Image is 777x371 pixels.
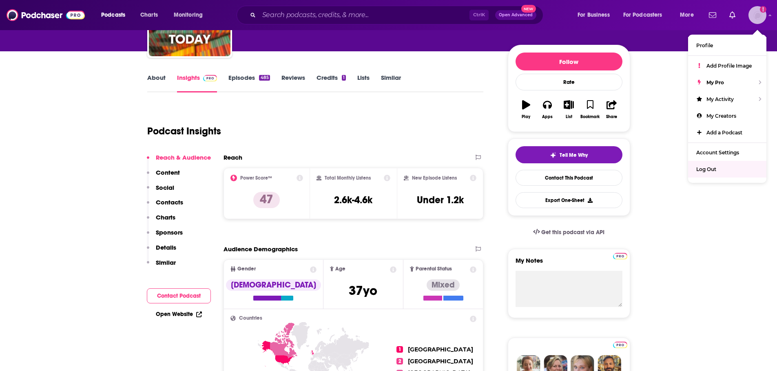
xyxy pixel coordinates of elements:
img: tell me why sparkle [550,152,556,158]
span: Gender [237,266,256,272]
a: Episodes485 [228,74,270,92]
button: Export One-Sheet [516,192,622,208]
span: Log Out [696,166,716,172]
span: Profile [696,42,713,48]
button: Follow [516,53,622,70]
button: Bookmark [580,95,601,124]
button: Social [147,184,174,199]
a: Pro website [613,252,627,259]
span: Age [335,266,345,272]
ul: Show profile menu [688,35,766,183]
a: Get this podcast via API [527,222,611,242]
a: Show notifications dropdown [726,8,739,22]
a: Similar [381,74,401,92]
h3: Under 1.2k [417,194,464,206]
div: Search podcasts, credits, & more... [244,6,551,24]
h2: Audience Demographics [224,245,298,253]
button: Open AdvancedNew [495,10,536,20]
a: Show notifications dropdown [706,8,719,22]
button: open menu [674,9,704,22]
div: [DEMOGRAPHIC_DATA] [226,279,321,291]
button: open menu [618,9,674,22]
span: Charts [140,9,158,21]
span: 1 [396,346,403,353]
button: Apps [537,95,558,124]
svg: Add a profile image [760,6,766,13]
span: Add Profile Image [706,63,752,69]
button: open menu [168,9,213,22]
span: [GEOGRAPHIC_DATA] [408,346,473,353]
button: open menu [572,9,620,22]
p: Charts [156,213,175,221]
span: 2 [396,358,403,364]
a: Charts [135,9,163,22]
h2: Total Monthly Listens [325,175,371,181]
span: Monitoring [174,9,203,21]
a: Add Profile Image [688,57,766,74]
span: Get this podcast via API [541,229,604,236]
p: Contacts [156,198,183,206]
button: Charts [147,213,175,228]
img: User Profile [748,6,766,24]
button: Contacts [147,198,183,213]
p: Social [156,184,174,191]
p: Details [156,244,176,251]
p: Sponsors [156,228,183,236]
span: Ctrl K [469,10,489,20]
span: Tell Me Why [560,152,588,158]
h1: Podcast Insights [147,125,221,137]
div: 485 [259,75,270,81]
span: Add a Podcast [706,130,742,136]
a: Contact This Podcast [516,170,622,186]
span: More [680,9,694,21]
div: 1 [342,75,346,81]
button: Content [147,169,180,184]
span: Account Settings [696,149,739,156]
p: Reach & Audience [156,154,211,161]
img: Podchaser Pro [613,342,627,348]
button: Reach & Audience [147,154,211,169]
h2: Power Score™ [240,175,272,181]
label: My Notes [516,257,622,271]
a: About [147,74,166,92]
span: Countries [239,316,262,321]
div: Share [606,114,617,119]
span: My Activity [706,96,734,102]
button: Contact Podcast [147,288,211,303]
a: Account Settings [688,144,766,161]
div: List [566,114,572,119]
button: Play [516,95,537,124]
button: Share [601,95,622,124]
button: Similar [147,259,176,274]
h2: Reach [224,154,242,161]
button: open menu [95,9,136,22]
span: For Podcasters [623,9,662,21]
p: 47 [253,192,280,208]
span: Logged in as ARobleh [748,6,766,24]
span: Parental Status [416,266,452,272]
span: My Creators [706,113,736,119]
span: My Pro [706,79,724,86]
a: Profile [688,37,766,54]
a: Add a Podcast [688,124,766,141]
a: My Creators [688,108,766,124]
a: Open Website [156,311,202,318]
span: For Business [578,9,610,21]
div: Play [522,114,530,119]
div: Rate [516,74,622,90]
button: List [558,95,579,124]
button: Details [147,244,176,259]
img: Podchaser Pro [203,75,217,81]
div: Apps [542,114,553,119]
span: Open Advanced [499,13,533,17]
h2: New Episode Listens [412,175,457,181]
a: InsightsPodchaser Pro [177,74,217,92]
div: Bookmark [580,114,600,119]
p: Similar [156,259,176,266]
a: Pro website [613,340,627,348]
span: 37 yo [349,283,377,299]
span: [GEOGRAPHIC_DATA] [408,358,473,365]
img: Podchaser - Follow, Share and Rate Podcasts [7,7,85,23]
div: Mixed [427,279,460,291]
